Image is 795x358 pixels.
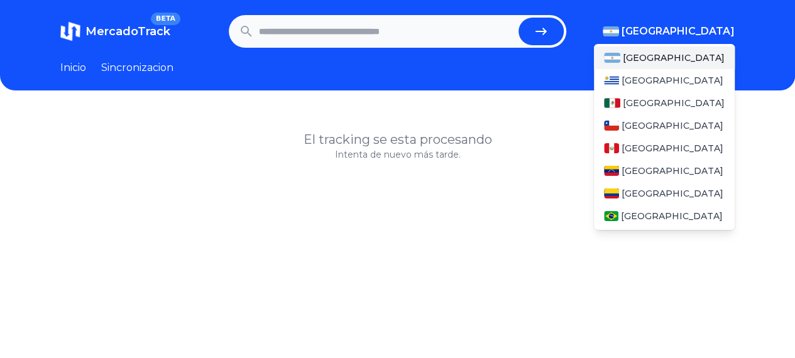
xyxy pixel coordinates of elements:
[594,137,735,160] a: Peru[GEOGRAPHIC_DATA]
[85,24,170,38] span: MercadoTrack
[623,97,725,109] span: [GEOGRAPHIC_DATA]
[594,114,735,137] a: Chile[GEOGRAPHIC_DATA]
[622,119,723,132] span: [GEOGRAPHIC_DATA]
[594,205,735,227] a: Brasil[GEOGRAPHIC_DATA]
[604,98,620,108] img: Mexico
[604,166,619,176] img: Venezuela
[603,26,619,36] img: Argentina
[604,53,620,63] img: Argentina
[594,160,735,182] a: Venezuela[GEOGRAPHIC_DATA]
[594,182,735,205] a: Colombia[GEOGRAPHIC_DATA]
[60,131,735,148] h1: El tracking se esta procesando
[622,187,723,200] span: [GEOGRAPHIC_DATA]
[60,148,735,161] p: Intenta de nuevo más tarde.
[594,69,735,92] a: Uruguay[GEOGRAPHIC_DATA]
[60,21,170,41] a: MercadoTrackBETA
[101,60,173,75] a: Sincronizacion
[621,210,723,222] span: [GEOGRAPHIC_DATA]
[604,143,619,153] img: Peru
[604,188,619,198] img: Colombia
[622,24,735,39] span: [GEOGRAPHIC_DATA]
[603,24,735,39] button: [GEOGRAPHIC_DATA]
[60,21,80,41] img: MercadoTrack
[623,52,725,64] span: [GEOGRAPHIC_DATA]
[622,74,723,87] span: [GEOGRAPHIC_DATA]
[594,92,735,114] a: Mexico[GEOGRAPHIC_DATA]
[594,46,735,69] a: Argentina[GEOGRAPHIC_DATA]
[60,60,86,75] a: Inicio
[622,142,723,155] span: [GEOGRAPHIC_DATA]
[604,121,619,131] img: Chile
[151,13,180,25] span: BETA
[622,165,723,177] span: [GEOGRAPHIC_DATA]
[604,75,619,85] img: Uruguay
[604,211,618,221] img: Brasil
